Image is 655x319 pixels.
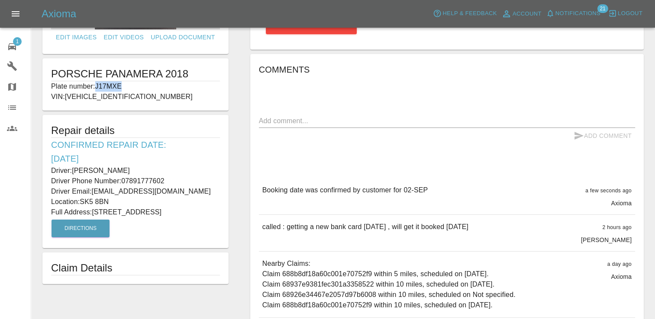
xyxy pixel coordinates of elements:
[597,4,608,13] span: 21
[513,9,542,19] span: Account
[555,9,600,19] span: Notifications
[618,9,642,19] span: Logout
[262,258,516,310] p: Nearby Claims: Claim 688b8df18a60c001e70752f9 within 5 miles, scheduled on [DATE]. Claim 68937e93...
[431,7,499,20] button: Help & Feedback
[100,29,147,45] a: Edit Videos
[51,176,220,186] p: Driver Phone Number: 07891777602
[51,92,220,102] p: VIN: [VEHICLE_IDENTIFICATION_NUMBER]
[581,236,632,244] p: [PERSON_NAME]
[51,197,220,207] p: Location: SK5 8BN
[607,261,632,267] span: a day ago
[585,188,632,194] span: a few seconds ago
[499,7,544,21] a: Account
[51,166,220,176] p: Driver: [PERSON_NAME]
[611,199,632,207] p: Axioma
[51,81,220,92] p: Plate number: J17MXE
[51,138,220,166] h6: Confirmed Repair Date: [DATE]
[602,224,632,230] span: 2 hours ago
[262,185,428,195] p: Booking date was confirmed by customer for 02-SEP
[51,124,220,137] h5: Repair details
[42,7,76,21] h5: Axioma
[52,29,100,45] a: Edit Images
[5,3,26,24] button: Open drawer
[442,9,497,19] span: Help & Feedback
[51,261,220,275] h1: Claim Details
[147,29,218,45] a: Upload Document
[544,7,603,20] button: Notifications
[52,220,110,237] button: Directions
[259,63,635,77] h6: Comments
[51,207,220,217] p: Full Address: [STREET_ADDRESS]
[51,67,220,81] h1: PORSCHE PANAMERA 2018
[606,7,645,20] button: Logout
[611,272,632,281] p: Axioma
[51,186,220,197] p: Driver Email: [EMAIL_ADDRESS][DOMAIN_NAME]
[13,37,22,46] span: 1
[262,222,468,232] p: called : getting a new bank card [DATE] , will get it booked [DATE]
